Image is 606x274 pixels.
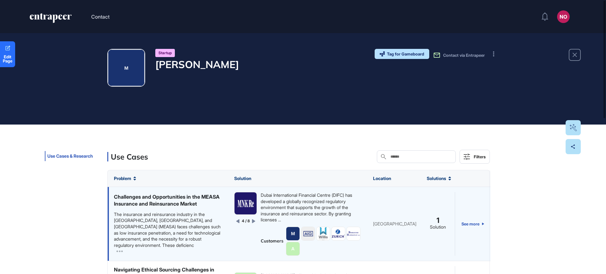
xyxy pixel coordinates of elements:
[114,176,131,181] span: Problem
[373,221,414,226] div: [GEOGRAPHIC_DATA]
[332,227,345,240] img: image
[114,211,222,248] div: The insurance and reinsurance industry in the [GEOGRAPHIC_DATA], [GEOGRAPHIC_DATA], and [GEOGRAPH...
[301,227,315,240] img: image
[29,13,72,25] a: entrapeer-logo
[430,224,446,230] div: Solution
[557,10,570,23] button: NO
[155,58,239,70] h4: [PERSON_NAME]
[261,238,283,244] div: Customers
[286,227,300,241] a: M
[291,246,294,252] div: A
[47,154,93,159] span: Use Cases & Research
[91,13,110,21] button: Contact
[460,150,490,164] button: Filters
[443,53,485,58] span: Contact via Entrapeer
[433,51,485,59] button: Contact via Entrapeer
[427,176,446,181] span: Solutions
[235,192,257,214] img: image
[111,152,148,161] h3: Use Cases
[331,227,345,241] a: image
[261,192,360,223] div: Dubai International Financial Centre (DIFC) has developed a globally recognized regulatory enviro...
[373,176,391,181] span: Location
[234,192,257,215] a: image
[155,49,175,57] div: Startup
[317,227,330,240] img: image
[124,65,128,71] div: M
[45,151,95,161] button: Use Cases & Research
[286,242,300,256] a: A
[291,230,295,237] div: M
[437,218,439,224] span: 1
[114,193,222,207] div: Challenges and Opportunities in the MEASA Insurance and Reinsurance Market
[474,154,486,159] div: Filters
[242,219,250,224] div: 4 / 8
[461,192,484,256] a: See more
[234,176,251,181] span: Solution
[316,227,330,241] a: image
[347,227,360,240] img: image
[387,52,424,56] span: Tag for Gameboard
